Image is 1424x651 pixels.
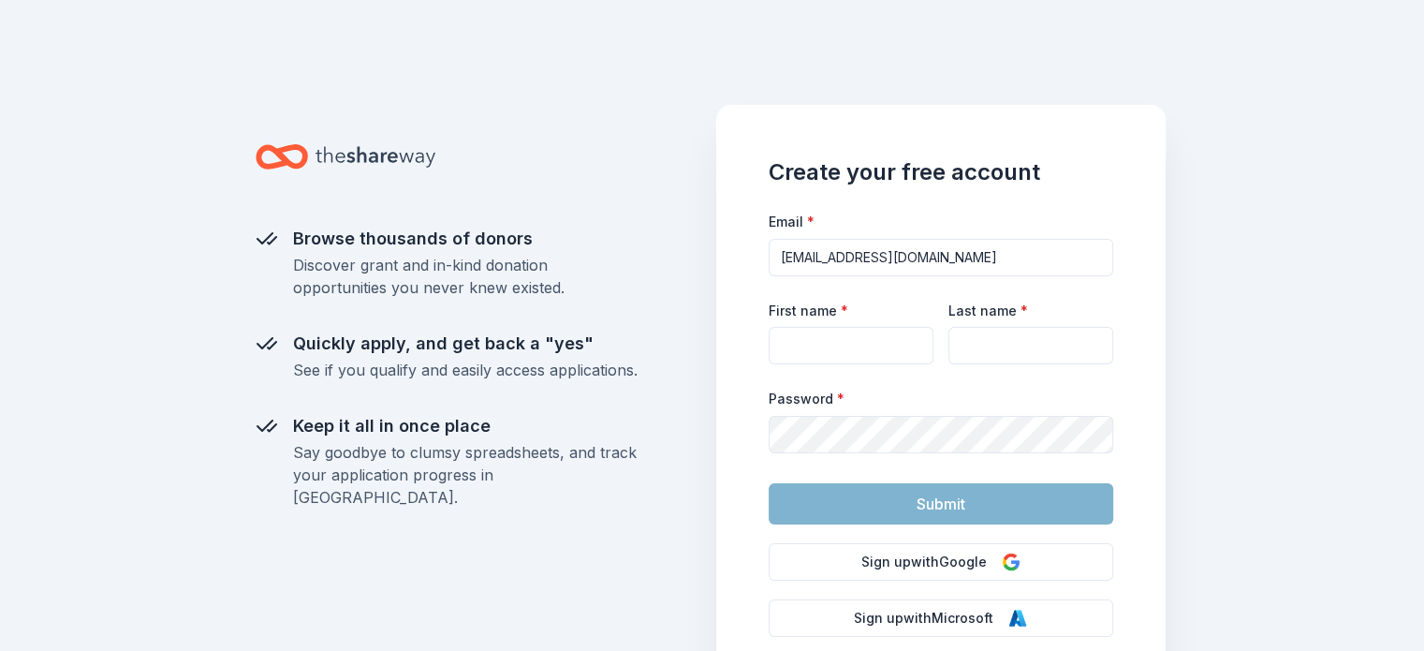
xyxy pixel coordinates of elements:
[293,224,638,254] div: Browse thousands of donors
[293,411,638,441] div: Keep it all in once place
[769,543,1113,581] button: Sign upwithGoogle
[1002,553,1020,571] img: Google Logo
[1008,609,1027,628] img: Microsoft Logo
[769,302,848,320] label: First name
[769,390,844,408] label: Password
[293,329,638,359] div: Quickly apply, and get back a "yes"
[293,359,638,381] div: See if you qualify and easily access applications.
[769,599,1113,637] button: Sign upwithMicrosoft
[769,213,815,231] label: Email
[948,302,1028,320] label: Last name
[293,441,638,509] div: Say goodbye to clumsy spreadsheets, and track your application progress in [GEOGRAPHIC_DATA].
[293,254,638,299] div: Discover grant and in-kind donation opportunities you never knew existed.
[769,157,1113,187] h1: Create your free account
